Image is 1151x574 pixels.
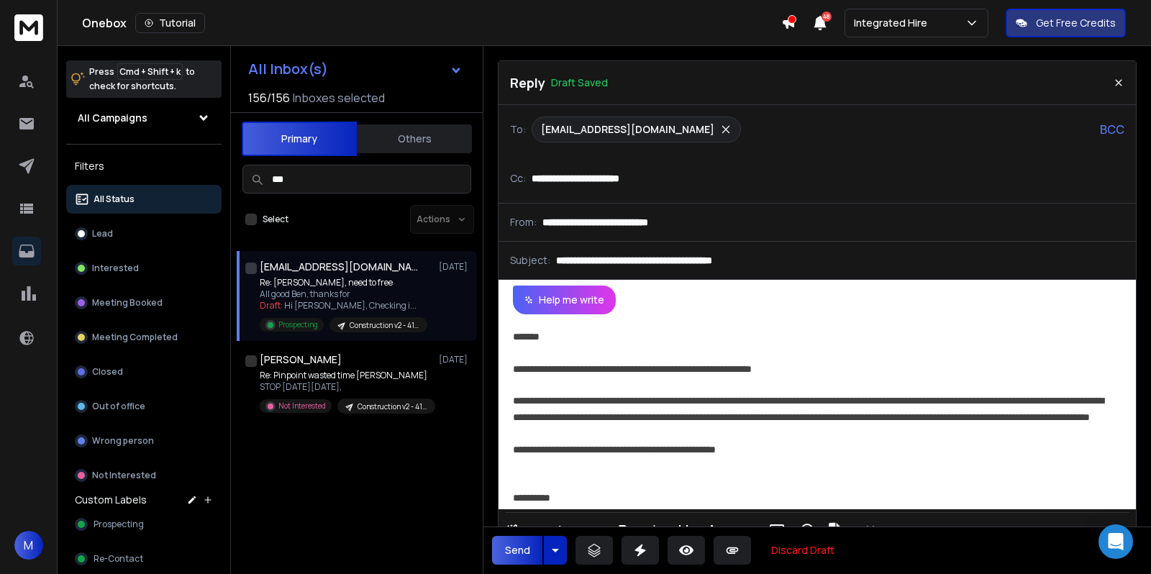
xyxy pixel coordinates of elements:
button: Lead [66,219,222,248]
label: Select [263,214,288,225]
h3: Custom Labels [75,493,147,507]
button: Send [492,536,542,565]
p: Draft Saved [551,76,608,90]
p: STOP [DATE][DATE], [260,381,432,393]
button: Code View [857,516,884,545]
p: All good Ben, thanks for [260,288,427,300]
button: Closed [66,357,222,386]
p: Closed [92,366,123,378]
p: Meeting Booked [92,297,163,309]
h3: Inboxes selected [293,89,385,106]
h1: All Campaigns [78,111,147,125]
p: Prospecting [278,319,318,330]
p: Get Free Credits [1036,16,1116,30]
div: Onebox [82,13,781,33]
p: Interested [92,263,139,274]
button: Interested [66,254,222,283]
button: Underline (⌘U) [670,516,697,545]
p: Integrated Hire [854,16,933,30]
p: Re: Pinpoint wasted time [PERSON_NAME] [260,370,432,381]
button: Re-Contact [66,545,222,573]
h1: [PERSON_NAME] [260,352,342,367]
button: Others [357,123,472,155]
button: Bold (⌘B) [609,516,637,545]
h3: Filters [66,156,222,176]
button: M [14,531,43,560]
button: Primary [242,122,357,156]
button: Out of office [66,392,222,421]
button: All Inbox(s) [237,55,474,83]
p: To: [510,122,526,137]
span: Cmd + Shift + k [117,63,183,80]
button: Discard Draft [760,536,846,565]
button: More Text [700,516,727,545]
button: All Campaigns [66,104,222,132]
button: Tutorial [135,13,205,33]
p: Wrong person [92,435,154,447]
p: Lead [92,228,113,240]
h1: [EMAIL_ADDRESS][DOMAIN_NAME] [260,260,418,274]
p: Construction v2 - 41k Leads [350,320,419,331]
span: Hi [PERSON_NAME], Checking i ... [284,299,417,311]
p: Reply [510,73,545,93]
button: Wrong person [66,427,222,455]
p: Cc: [510,171,526,186]
button: Meeting Completed [66,323,222,352]
p: [EMAIL_ADDRESS][DOMAIN_NAME] [541,122,714,137]
span: Prospecting [94,519,144,530]
p: Construction v2 - 41k Leads [358,401,427,412]
span: AI Rephrase [524,524,588,537]
button: Prospecting [66,510,222,539]
p: [DATE] [439,354,471,365]
span: Draft: [260,299,283,311]
div: Open Intercom Messenger [1098,524,1133,559]
button: Italic (⌘I) [640,516,667,545]
p: Out of office [92,401,145,412]
button: AI Rephrase [503,516,604,545]
p: All Status [94,193,135,205]
p: BCC [1100,121,1124,138]
span: Re-Contact [94,553,143,565]
button: Meeting Booked [66,288,222,317]
p: Meeting Completed [92,332,178,343]
button: All Status [66,185,222,214]
p: From: [510,215,537,229]
p: Press to check for shortcuts. [89,65,195,94]
p: Not Interested [278,401,326,411]
span: 156 / 156 [248,89,290,106]
span: 48 [822,12,832,22]
button: Not Interested [66,461,222,490]
p: Not Interested [92,470,156,481]
p: Re: [PERSON_NAME], need to free [260,277,427,288]
button: Help me write [513,286,616,314]
button: Insert Image (⌘P) [763,516,791,545]
button: Insert Link (⌘K) [733,516,760,545]
button: Signature [824,516,851,545]
p: Subject: [510,253,550,268]
button: Emoticons [793,516,821,545]
h1: All Inbox(s) [248,62,328,76]
button: Get Free Credits [1006,9,1126,37]
p: [DATE] [439,261,471,273]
